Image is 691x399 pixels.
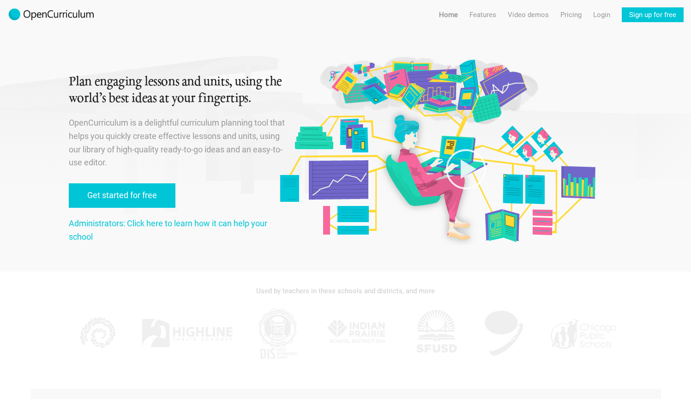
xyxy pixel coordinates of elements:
p: OpenCurriculum is a delightful curriculum planning tool that helps you quickly create effective l... [69,116,287,169]
img: KPPCS.jpg [73,306,120,361]
a: Video demos [508,7,549,22]
div: Used by teachers in these schools and districts, and more [69,281,623,301]
h1: Plan engaging lessons and units, using the world’s best ideas at your fingertips. [69,74,287,107]
img: SFUSD.jpg [413,306,459,361]
a: Login [593,7,610,22]
a: Get started for free [69,183,175,208]
img: IPSD.jpg [322,306,391,361]
img: Original illustration by Malisa Suchanya, Oakland, CA (malisasuchanya.com) [276,55,598,245]
img: CPS.jpg [548,306,618,361]
a: Pricing [560,7,582,22]
a: Features [469,7,496,22]
a: Home [439,7,458,22]
img: DIS.jpg [255,306,301,361]
img: AGK.jpg [481,306,527,361]
img: 2017-logo-m.png [7,7,95,22]
a: Administrators: Click here to learn how it can help your school [69,218,267,242]
img: Highline.jpg [141,306,233,361]
a: Sign up for free [622,7,684,22]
